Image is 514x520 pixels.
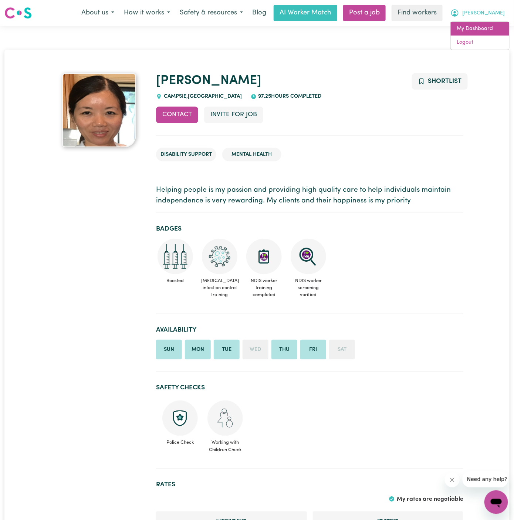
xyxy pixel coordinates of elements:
li: Available on Friday [300,340,326,360]
span: Boosted [156,274,195,287]
button: About us [77,5,119,21]
button: My Account [446,5,510,21]
h2: Availability [156,326,463,334]
p: Helping people is my passion and providing high quality care to help individuals maintain indepen... [156,185,463,207]
a: [PERSON_NAME] [156,74,261,87]
iframe: Button to launch messaging window [484,490,508,514]
span: [PERSON_NAME] [462,9,505,17]
a: Blog [248,5,271,21]
li: Unavailable on Wednesday [243,340,268,360]
li: Available on Monday [185,340,211,360]
a: Careseekers logo [4,4,32,21]
img: Police check [162,400,198,436]
button: Safety & resources [175,5,248,21]
img: Amy [62,73,136,147]
h2: Safety Checks [156,384,463,392]
span: NDIS worker training completed [245,274,283,302]
span: 97.25 hours completed [257,94,322,99]
div: My Account [450,21,510,50]
li: Available on Thursday [271,340,297,360]
span: Police Check [162,436,198,446]
iframe: Close message [445,473,460,487]
span: My rates are negotiable [397,496,463,502]
span: [MEDICAL_DATA] infection control training [200,274,239,302]
li: Disability Support [156,148,216,162]
li: Mental Health [222,148,281,162]
a: Amy's profile picture' [51,73,147,147]
img: Careseekers logo [4,6,32,20]
span: Working with Children Check [207,436,243,453]
img: NDIS Worker Screening Verified [291,239,326,274]
button: Add to shortlist [412,73,468,90]
a: My Dashboard [451,22,509,36]
img: CS Academy: Introduction to NDIS Worker Training course completed [246,239,282,274]
button: Contact [156,107,198,123]
a: Logout [451,36,509,50]
span: CAMPSIE , [GEOGRAPHIC_DATA] [162,94,242,99]
button: Invite for Job [204,107,263,123]
a: AI Worker Match [274,5,337,21]
li: Available on Tuesday [214,340,240,360]
img: Care and support worker has received booster dose of COVID-19 vaccination [158,239,193,274]
h2: Rates [156,481,463,489]
a: Find workers [392,5,443,21]
img: CS Academy: COVID-19 Infection Control Training course completed [202,239,237,274]
li: Unavailable on Saturday [329,340,355,360]
iframe: Message from company [463,471,508,487]
a: Post a job [343,5,386,21]
button: How it works [119,5,175,21]
img: Working with children check [207,400,243,436]
h2: Badges [156,225,463,233]
span: NDIS worker screening verified [289,274,328,302]
li: Available on Sunday [156,340,182,360]
span: Shortlist [428,78,461,84]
